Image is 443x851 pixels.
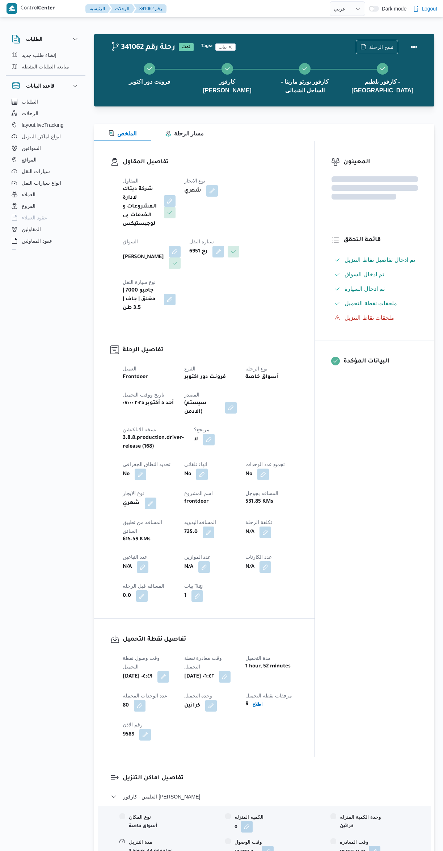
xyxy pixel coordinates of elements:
[245,563,254,571] b: N/A
[12,35,80,43] button: الطلبات
[184,693,212,699] span: وحدة التحميل
[245,693,292,699] span: مرفقات نقطة التحميل
[184,583,203,589] span: بيات Tag
[345,300,397,306] span: ملحقات نقطة التحميل
[184,461,208,467] span: انهاء تلقائي
[12,81,80,90] button: قاعدة البيانات
[109,4,135,13] button: الرحلات
[272,77,338,95] span: كارفور بورتو مارينا - الساحل الشمالى
[22,51,56,59] span: إنشاء طلب جديد
[9,223,83,235] button: المقاولين
[380,66,385,72] svg: Step 4 is complete
[123,185,159,229] b: شركة ديتاك لادارة المشروعات و الخدمات بى لوجيستيكس
[332,312,418,324] button: ملحقات نقاط التنزيل
[219,44,227,50] span: بيات
[129,838,219,846] div: مدة التنزيل
[245,519,272,525] span: تكلفة الرحلة
[123,519,162,534] span: المسافه من تطبيق السائق
[111,792,418,801] button: العلمين - كارفور [PERSON_NAME]
[350,77,416,95] span: كارفور بلطيم - [GEOGRAPHIC_DATA]
[9,131,83,142] button: انواع اماكن التنزيل
[184,701,200,710] b: كراتين
[123,701,129,710] b: 80
[302,66,308,72] svg: Step 3 is complete
[266,54,344,101] button: كارفور بورتو مارينا - الساحل الشمالى
[332,298,418,309] button: ملحقات نقطة التحميل
[38,6,55,12] b: Center
[345,315,394,321] span: ملحقات نقاط التنزيل
[123,535,151,544] b: 615.59 KMs
[9,96,83,108] button: الطلبات
[123,178,139,184] span: المقاول
[123,499,140,508] b: شهري
[26,35,42,43] h3: الطلبات
[123,434,184,451] b: 3.8.8.production.driver-release (168)
[245,490,278,496] span: المسافه بجوجل
[184,490,213,496] span: اسم المشروع
[9,177,83,189] button: انواع سيارات النقل
[22,248,52,257] span: اجهزة التليفون
[332,283,418,295] button: تم ادخال السيارة
[194,435,198,444] b: لا
[6,96,85,253] div: قاعدة البيانات
[369,43,393,51] span: نسخ الرحلة
[245,662,291,671] b: 1 hour, 52 minutes
[123,722,143,728] span: رقم الاذن
[332,269,418,280] button: تم ادخال السواق
[22,62,69,71] span: متابعة الطلبات النشطة
[189,247,207,256] b: رج 6951
[215,43,236,51] span: بيات
[194,77,261,95] span: كارفور [PERSON_NAME]
[9,189,83,200] button: العملاء
[22,236,52,245] span: عقود المقاولين
[123,592,131,600] b: 0.0
[123,286,159,313] b: جامبو 7000 | مغلق | جاف | 3.5 طن
[184,392,199,398] span: المصدر
[332,254,418,266] button: تم ادخال تفاصيل نفاط التنزيل
[235,825,237,830] b: 0
[235,838,325,846] div: وقت الوصول
[9,61,83,72] button: متابعة الطلبات النشطة
[245,461,285,467] span: تجميع عدد الوحدات
[184,399,220,416] b: (سيستم (الادمن
[22,155,37,164] span: المواقع
[345,270,384,279] span: تم ادخال السواق
[123,635,298,645] h3: تفاصيل نقطة التحميل
[147,66,152,72] svg: Step 1 is complete
[9,49,83,61] button: إنشاء طلب جديد
[184,178,206,184] span: نوع الايجار
[109,130,136,137] span: الملخص
[22,202,35,210] span: الفروع
[7,3,17,14] img: X8yXhbKr1z7QwAAAABJRU5ErkJggg==
[123,774,418,783] h3: تفاصيل اماكن التنزيل
[194,427,210,432] span: مرتجع؟
[340,838,430,846] div: وقت المغادره
[182,45,190,50] b: تمت
[379,6,406,12] span: Dark mode
[111,43,175,53] h2: 341062 رحلة رقم
[123,279,156,285] span: نوع سيارة النقل
[22,132,61,141] span: انواع اماكن التنزيل
[184,186,201,195] b: شهري
[22,109,38,118] span: الرحلات
[184,519,216,525] span: المسافه اليدويه
[245,366,267,372] span: نوع الرحله
[245,470,252,479] b: No
[111,54,189,92] button: فرونت دور اكتوبر
[129,77,170,86] span: فرونت دور اكتوبر
[184,470,191,479] b: No
[224,66,230,72] svg: Step 2 is complete
[343,235,418,245] h3: قائمة التحقق
[245,373,279,382] b: أسواق خاصة
[184,563,193,571] b: N/A
[340,824,354,829] b: كراتين
[201,43,212,49] b: Tags:
[345,314,394,322] span: ملحقات نقاط التنزيل
[129,813,219,821] div: نوع المكان
[184,592,186,600] b: 1
[184,655,222,670] span: وقت مغادرة نقطة التحميل
[123,239,138,244] span: السواق
[340,813,430,821] div: وحدة الكمية المنزله
[6,49,85,75] div: الطلبات
[345,256,415,264] span: تم ادخال تفاصيل نفاط التنزيل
